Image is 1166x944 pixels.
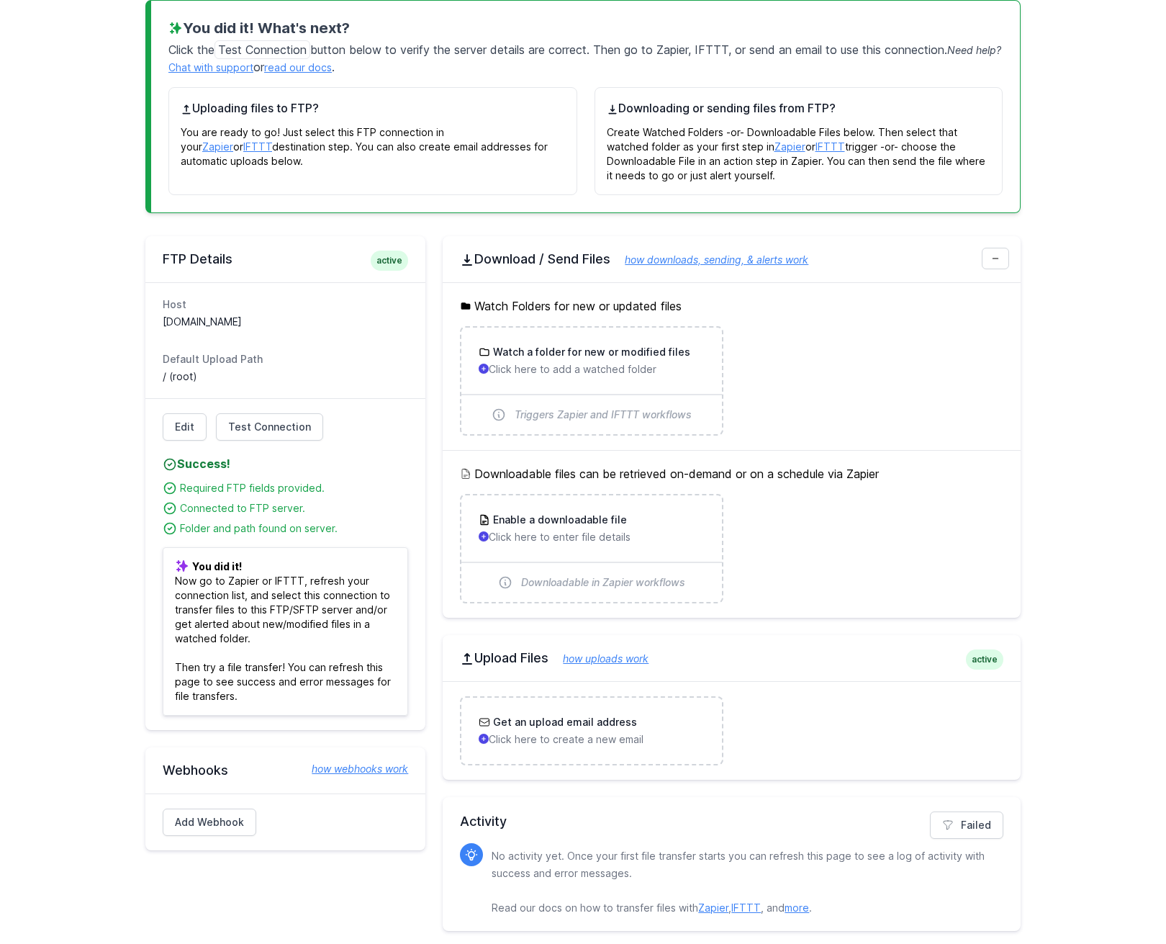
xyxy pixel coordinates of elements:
[461,698,721,764] a: Get an upload email address Click here to create a new email
[163,315,408,329] dd: [DOMAIN_NAME]
[163,352,408,367] dt: Default Upload Path
[1094,872,1149,927] iframe: Drift Widget Chat Controller
[163,297,408,312] dt: Host
[460,812,1003,832] h2: Activity
[460,649,1003,667] h2: Upload Files
[163,809,256,836] a: Add Webhook
[168,61,253,73] a: Chat with support
[479,362,704,377] p: Click here to add a watched folder
[202,140,233,153] a: Zapier
[460,251,1003,268] h2: Download / Send Files
[698,902,728,914] a: Zapier
[181,117,565,168] p: You are ready to go! Just select this FTP connection in your or destination step. You can also cr...
[930,812,1003,839] a: Failed
[460,297,1003,315] h5: Watch Folders for new or updated files
[815,140,845,153] a: IFTTT
[163,762,408,779] h2: Webhooks
[774,140,805,153] a: Zapier
[192,560,242,572] b: You did it!
[479,530,704,544] p: Click here to enter file details
[163,455,408,472] h4: Success!
[521,575,685,590] span: Downloadable in Zapier workflows
[163,251,408,268] h2: FTP Details
[297,762,408,776] a: how webhooks work
[181,99,565,117] h4: Uploading files to FTP?
[168,38,1003,76] p: Click the button below to verify the server details are correct. Then go to Zapier, IFTTT, or sen...
[610,253,808,266] a: how downloads, sending, & alerts work
[461,328,721,434] a: Watch a folder for new or modified files Click here to add a watched folder Triggers Zapier and I...
[490,513,627,527] h3: Enable a downloadable file
[163,369,408,384] dd: / (root)
[264,61,332,73] a: read our docs
[966,649,1003,670] span: active
[216,413,323,441] a: Test Connection
[228,420,311,434] span: Test Connection
[607,99,991,117] h4: Downloading or sending files from FTP?
[168,18,1003,38] h3: You did it! What's next?
[163,413,207,441] a: Edit
[490,715,637,729] h3: Get an upload email address
[180,521,408,536] div: Folder and path found on server.
[180,481,408,495] div: Required FTP fields provided.
[460,465,1003,482] h5: Downloadable files can be retrieved on-demand or on a schedule via Zapier
[515,408,692,422] span: Triggers Zapier and IFTTT workflows
[163,547,408,716] p: Now go to Zapier or IFTTT, refresh your connection list, and select this connection to transfer f...
[479,732,704,747] p: Click here to create a new email
[371,251,408,271] span: active
[243,140,272,153] a: IFTTT
[947,44,1001,56] span: Need help?
[785,902,809,914] a: more
[607,117,991,183] p: Create Watched Folders -or- Downloadable Files below. Then select that watched folder as your fir...
[548,652,648,665] a: how uploads work
[214,40,310,59] span: Test Connection
[490,345,690,359] h3: Watch a folder for new or modified files
[461,495,721,602] a: Enable a downloadable file Click here to enter file details Downloadable in Zapier workflows
[180,501,408,516] div: Connected to FTP server.
[731,902,761,914] a: IFTTT
[492,848,992,917] p: No activity yet. Once your first file transfer starts you can refresh this page to see a log of a...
